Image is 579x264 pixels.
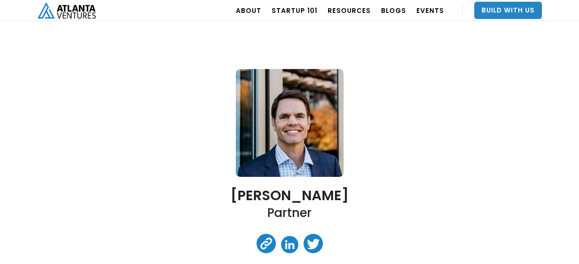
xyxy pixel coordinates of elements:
h2: Partner [267,205,312,221]
a: Build With Us [474,2,542,19]
h2: [PERSON_NAME] [231,188,349,203]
